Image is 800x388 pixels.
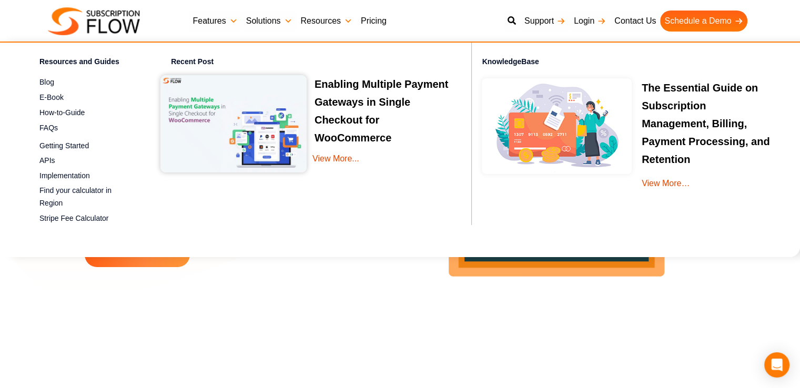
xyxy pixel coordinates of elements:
a: Login [570,11,610,32]
a: Getting Started [39,139,134,152]
h4: Recent Post [171,56,463,71]
span: Implementation [39,170,90,181]
p: The Essential Guide on Subscription Management, Billing, Payment Processing, and Retention [642,79,774,168]
h4: KnowledgeBase [482,50,789,74]
img: Subscriptionflow [48,7,140,35]
div: Open Intercom Messenger [764,352,789,377]
span: Blog [39,77,54,88]
a: How-to-Guide [39,106,134,119]
a: Pricing [357,11,391,32]
h4: Resources and Guides [39,56,134,71]
a: Enabling Multiple Payment Gateways in Single Checkout for WooCommerce [315,78,448,147]
a: Implementation [39,169,134,182]
span: E-Book [39,92,64,103]
a: Blog [39,76,134,89]
a: Features [189,11,242,32]
a: Solutions [242,11,297,32]
a: View More... [312,151,453,181]
span: Getting Started [39,140,89,151]
a: Support [520,11,570,32]
a: Find your calculator in Region [39,185,134,210]
img: Online-recurring-Billing-software [477,74,636,179]
a: APIs [39,155,134,167]
a: View More… [642,179,690,188]
img: Multiple Payment Gateways in Single Checkout for WooCommerce [160,75,307,172]
span: APIs [39,155,55,166]
a: Resources [296,11,356,32]
span: FAQs [39,122,58,134]
a: Contact Us [610,11,660,32]
span: How-to-Guide [39,107,85,118]
a: Schedule a Demo [660,11,747,32]
a: FAQs [39,121,134,134]
a: E-Book [39,91,134,104]
a: Stripe Fee Calculator [39,212,134,225]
